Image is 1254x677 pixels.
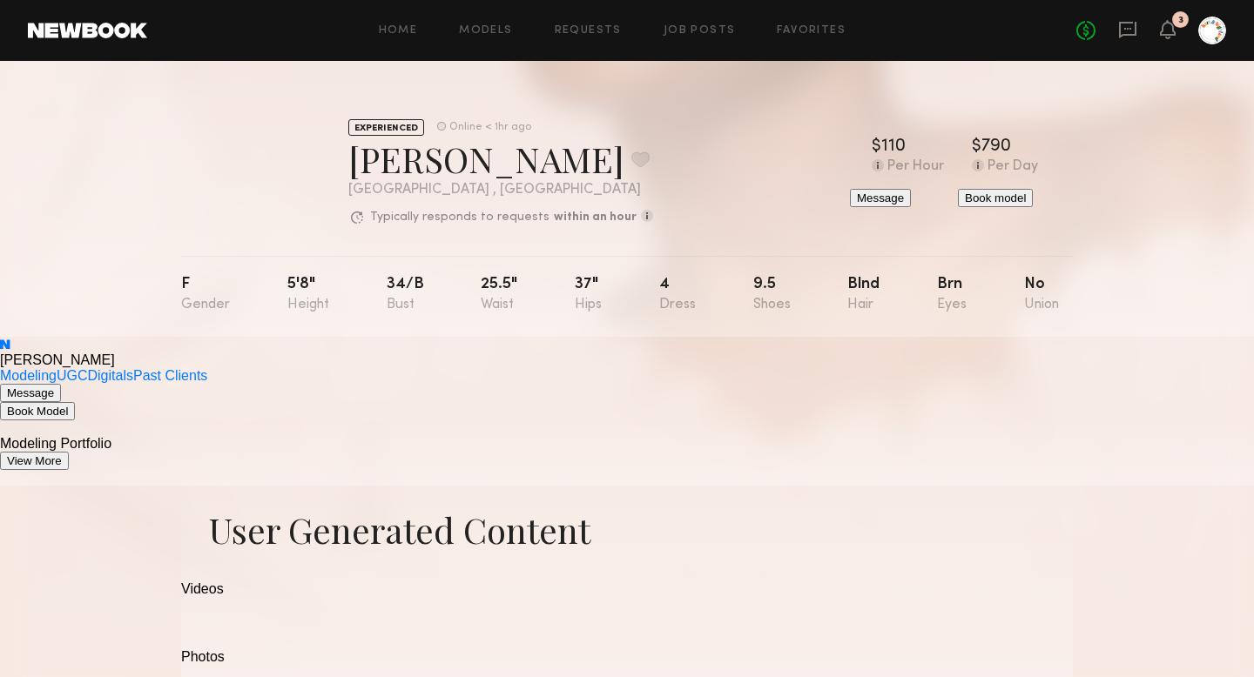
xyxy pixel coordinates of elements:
div: Online < 1hr ago [449,122,531,133]
a: Book model [958,189,1059,207]
div: [GEOGRAPHIC_DATA] , [GEOGRAPHIC_DATA] [348,183,653,198]
button: Message [850,189,911,207]
a: Requests [555,25,622,37]
div: 3 [1178,16,1183,25]
div: 9.5 [753,277,791,312]
div: [PERSON_NAME] [348,136,653,182]
div: EXPERIENCED [348,119,424,136]
div: Per Day [988,159,1038,175]
div: Blnd [847,277,880,312]
a: UGC [57,368,88,383]
div: Per Hour [887,159,944,175]
div: F [181,277,230,312]
h1: User Generated Content [181,506,1073,553]
div: 5'8" [287,277,329,312]
button: Book model [958,189,1033,207]
b: within an hour [554,211,637,224]
a: Job Posts [664,25,736,37]
div: 110 [881,138,906,156]
div: 37" [575,277,602,312]
div: Photos [181,649,1073,665]
a: Past Clients [133,368,207,383]
p: Typically responds to requests [370,211,549,224]
div: 34/b [387,277,424,312]
a: Home [379,25,418,37]
div: No [1024,277,1059,312]
div: 4 [659,277,696,312]
div: 25.5" [481,277,517,312]
div: Videos [181,581,1073,597]
div: 790 [981,138,1011,156]
a: Favorites [777,25,846,37]
a: Models [459,25,512,37]
div: Brn [937,277,967,312]
div: $ [972,138,981,156]
a: Digitals [88,368,133,383]
div: $ [872,138,881,156]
